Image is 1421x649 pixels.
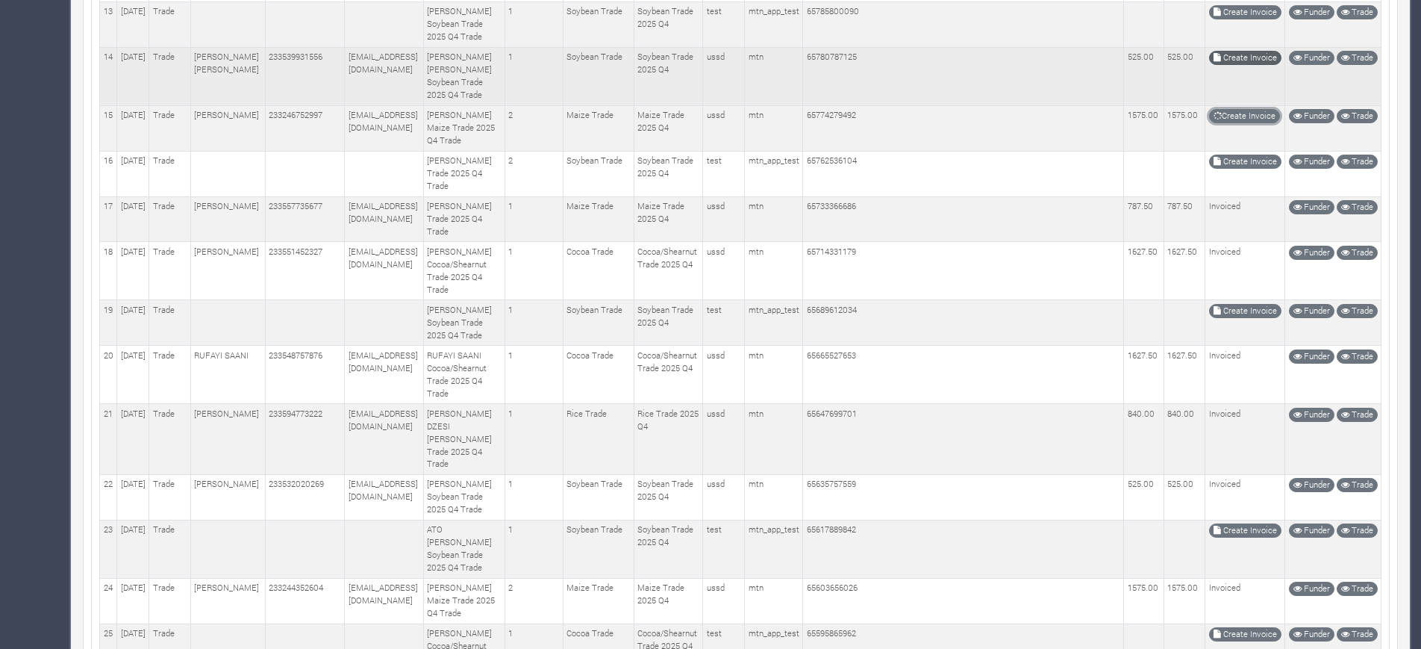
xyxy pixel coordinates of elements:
td: 2 [505,105,563,151]
td: Trade [149,404,191,475]
td: 65635757559 [803,474,1124,520]
td: [EMAIL_ADDRESS][DOMAIN_NAME] [345,47,424,105]
a: Funder [1289,5,1334,19]
td: [PERSON_NAME] Cocoa/Shearnut Trade 2025 Q4 Trade [423,242,505,300]
td: 233594773222 [265,404,344,475]
td: Invoiced [1205,474,1285,520]
td: Soybean Trade [563,151,634,196]
a: Funder [1289,246,1334,260]
td: ussd [703,404,745,475]
td: 1575.00 [1124,578,1164,624]
td: mtn [745,474,803,520]
td: ussd [703,242,745,300]
a: Trade [1337,350,1378,364]
td: test [703,151,745,196]
td: 840.00 [1124,404,1164,475]
td: [EMAIL_ADDRESS][DOMAIN_NAME] [345,242,424,300]
td: 65665527653 [803,346,1124,404]
td: Maize Trade [563,578,634,624]
td: Trade [149,105,191,151]
td: 20 [100,346,117,404]
a: Funder [1289,627,1334,642]
a: Funder [1289,582,1334,596]
td: Invoiced [1205,578,1285,624]
a: Funder [1289,478,1334,492]
a: Create Invoice [1209,627,1281,642]
td: Trade [149,474,191,520]
td: Soybean Trade 2025 Q4 [634,474,703,520]
td: 1575.00 [1124,105,1164,151]
a: Trade [1337,200,1378,214]
td: [PERSON_NAME] Maize Trade 2025 Q4 Trade [423,105,505,151]
td: 525.00 [1124,474,1164,520]
td: Invoiced [1205,196,1285,242]
td: Trade [149,346,191,404]
td: Cocoa/Shearnut Trade 2025 Q4 [634,346,703,404]
td: [EMAIL_ADDRESS][DOMAIN_NAME] [345,578,424,624]
td: mtn_app_test [745,300,803,346]
a: Create Invoice [1209,304,1281,318]
td: 65785800090 [803,1,1124,47]
td: 787.50 [1164,196,1205,242]
td: ussd [703,47,745,105]
a: Funder [1289,524,1334,538]
td: mtn [745,242,803,300]
td: Invoiced [1205,242,1285,300]
td: 65617889842 [803,520,1124,578]
td: 1 [505,1,563,47]
td: [PERSON_NAME] [PERSON_NAME] Soybean Trade 2025 Q4 Trade [423,47,505,105]
td: mtn [745,47,803,105]
td: Soybean Trade [563,47,634,105]
a: Create Invoice [1209,155,1281,169]
a: Funder [1289,51,1334,65]
td: 17 [100,196,117,242]
td: 233244352604 [265,578,344,624]
td: 525.00 [1164,47,1205,105]
td: [DATE] [117,151,149,196]
td: 65762536104 [803,151,1124,196]
td: Rice Trade 2025 Q4 [634,404,703,475]
td: Trade [149,300,191,346]
td: 65774279492 [803,105,1124,151]
a: Trade [1337,109,1378,123]
td: 21 [100,404,117,475]
td: 16 [100,151,117,196]
td: [DATE] [117,300,149,346]
a: Trade [1337,524,1378,538]
td: [PERSON_NAME] Soybean Trade 2025 Q4 Trade [423,1,505,47]
td: 65647699701 [803,404,1124,475]
td: 1627.50 [1164,346,1205,404]
td: 18 [100,242,117,300]
td: Trade [149,151,191,196]
td: Invoiced [1205,404,1285,475]
td: Soybean Trade [563,520,634,578]
td: 2 [505,151,563,196]
td: 233557735677 [265,196,344,242]
a: Create Invoice [1209,524,1281,538]
td: Soybean Trade 2025 Q4 [634,300,703,346]
td: [PERSON_NAME] [PERSON_NAME] [190,47,265,105]
td: 525.00 [1124,47,1164,105]
td: 65780787125 [803,47,1124,105]
td: 1 [505,346,563,404]
a: Trade [1337,246,1378,260]
td: ussd [703,474,745,520]
a: Trade [1337,51,1378,65]
td: ussd [703,578,745,624]
td: 1627.50 [1124,346,1164,404]
td: Soybean Trade 2025 Q4 [634,520,703,578]
td: 1627.50 [1164,242,1205,300]
td: test [703,300,745,346]
td: Trade [149,47,191,105]
td: ussd [703,196,745,242]
a: Create Invoice [1209,51,1281,65]
td: 13 [100,1,117,47]
td: Cocoa/Shearnut Trade 2025 Q4 [634,242,703,300]
td: test [703,1,745,47]
td: [PERSON_NAME] DZESI [PERSON_NAME] Trade 2025 Q4 Trade [423,404,505,475]
td: [DATE] [117,474,149,520]
td: 65733366686 [803,196,1124,242]
td: [DATE] [117,346,149,404]
td: mtn_app_test [745,520,803,578]
td: 233551452327 [265,242,344,300]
